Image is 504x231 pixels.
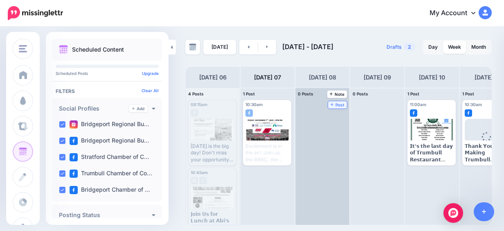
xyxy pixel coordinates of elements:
[199,72,227,82] h4: [DATE] 06
[59,212,152,218] h4: Posting Status
[19,45,27,52] img: menu.png
[191,143,234,163] div: [DATE] is the big day! Don't miss your opportunity to attend the Chamber After Hours Event, happe...
[327,91,347,98] a: Note
[364,72,391,82] h4: [DATE] 09
[387,45,402,50] span: Drafts
[142,88,159,93] a: Clear All
[443,203,463,223] div: Open Intercom Messenger
[189,43,196,51] img: calendar-grey-darker.png
[466,41,491,54] a: Month
[245,143,289,163] div: Excitement is in the air! Join us, the BRBC, the Fairfield Chamber, and the Greater Norwalk Chamb...
[443,41,466,54] a: Week
[188,91,204,96] span: 4 Posts
[72,47,124,52] p: Scheduled Content
[70,137,78,145] img: facebook-square.png
[70,120,149,129] label: Bridgeport Regional Bu…
[191,177,198,184] img: instagram-grey-square.png
[142,71,159,76] a: Upgrade
[410,109,417,117] img: facebook-square.png
[129,105,148,112] a: Add
[245,109,253,117] img: facebook-square.png
[465,109,472,117] img: facebook-square.png
[254,72,281,82] h4: [DATE] 07
[410,143,453,163] div: 𝗜𝘁'𝘀 𝘁𝗵𝗲 𝗹𝗮𝘀𝘁 𝗱𝗮𝘆 𝗼𝗳 𝗧𝗿𝘂𝗺𝗯𝘂𝗹𝗹 𝗥𝗲𝘀𝘁𝗮𝘂𝗿𝗮𝗻𝘁 𝗪𝗲𝗲𝗸! Don't miss out on the chance to enjoy exclusive de...
[243,91,255,96] span: 1 Post
[70,170,78,178] img: facebook-square.png
[70,186,150,194] label: Bridgeport Chamber of …
[59,45,68,54] img: calendar.png
[407,91,419,96] span: 1 Post
[203,40,236,54] a: [DATE]
[382,40,420,54] a: Drafts2
[330,92,345,96] span: Note
[245,102,263,107] span: 10:30am
[56,88,159,94] h4: Filters
[331,103,345,107] span: Post
[423,41,443,54] a: Day
[191,109,198,117] img: facebook-grey-square.png
[404,43,415,51] span: 2
[421,3,492,23] a: My Account
[309,72,336,82] h4: [DATE] 08
[410,102,426,107] span: 11:00am
[462,91,474,96] span: 1 Post
[465,102,482,107] span: 10:30am
[419,72,445,82] h4: [DATE] 10
[353,91,368,96] span: 0 Posts
[70,153,78,161] img: facebook-square.png
[328,101,347,109] a: Post
[191,211,234,231] div: 𝗝𝗼𝗶𝗻 𝗨𝘀 𝗳𝗼𝗿 𝗟𝘂𝗻𝗰𝗵 𝗮𝘁 𝗔𝗯𝗶’𝘀 𝗙𝗮𝗹𝗮𝗳𝗲𝗹 𝗗𝘂𝗿𝗶𝗻𝗴 𝗧𝗿𝘂𝗺𝗯𝘂𝗹𝗹 𝗥𝗲𝘀𝘁𝗮𝘂𝗿𝗮𝗻𝘁 𝗪𝗲𝗲𝗸! Are you looking to connect wi...
[70,153,149,161] label: Stratford Chamber of C…
[298,91,313,96] span: 0 Posts
[282,43,333,51] span: [DATE] - [DATE]
[70,120,78,129] img: instagram-square.png
[199,177,207,184] img: facebook-grey-square.png
[475,132,498,153] div: Loading
[70,186,78,194] img: facebook-square.png
[475,72,500,82] h4: [DATE] 11
[191,102,207,107] span: 08:15am
[191,170,208,175] span: 10:45am
[70,137,149,145] label: Bridgeport Regional Bu…
[59,106,129,111] h4: Social Profiles
[70,170,152,178] label: Trumbull Chamber of Co…
[56,71,159,75] p: Scheduled Posts
[8,6,63,20] img: Missinglettr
